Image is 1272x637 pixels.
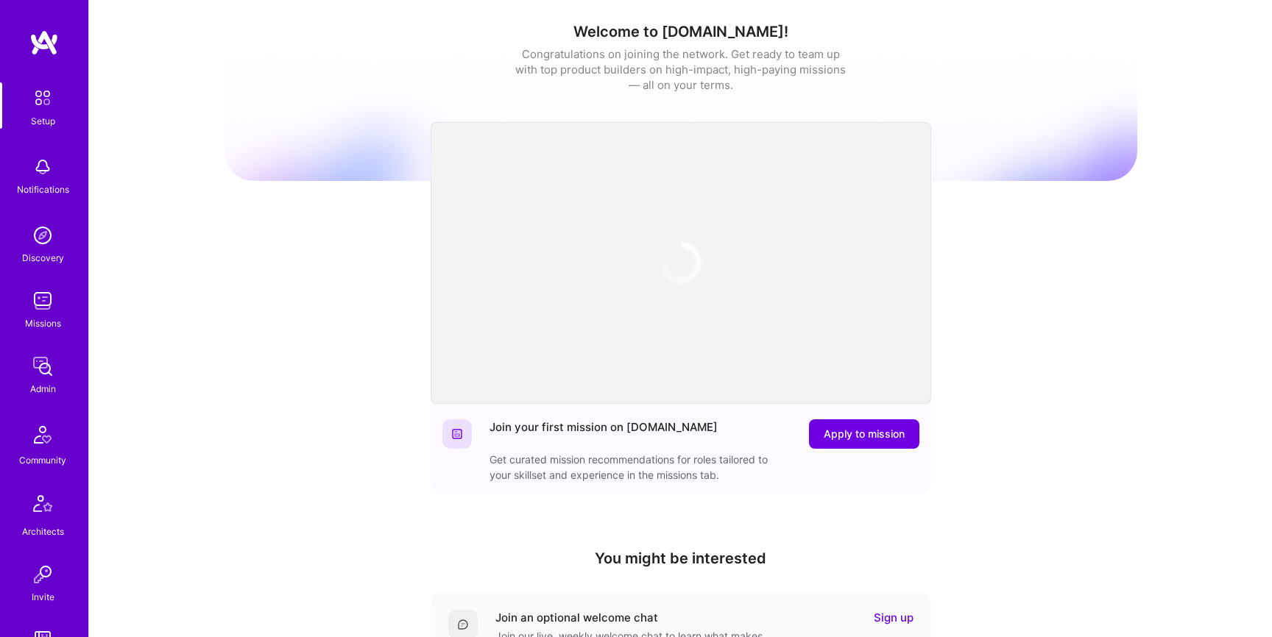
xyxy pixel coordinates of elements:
[659,241,703,285] img: loading
[25,488,60,524] img: Architects
[515,46,847,93] div: Congratulations on joining the network. Get ready to team up with top product builders on high-im...
[431,549,931,567] h4: You might be interested
[28,352,57,381] img: admin teamwork
[17,182,69,197] div: Notifications
[495,610,658,625] div: Join an optional welcome chat
[874,610,914,625] a: Sign up
[809,419,919,449] button: Apply to mission
[824,427,905,441] span: Apply to mission
[490,452,784,483] div: Get curated mission recommendations for roles tailored to your skillset and experience in the mis...
[25,316,61,331] div: Missions
[29,29,59,56] img: logo
[28,560,57,589] img: Invite
[28,152,57,182] img: bell
[32,589,54,605] div: Invite
[27,82,58,113] img: setup
[28,221,57,250] img: discovery
[490,419,718,449] div: Join your first mission on [DOMAIN_NAME]
[451,428,463,440] img: Website
[225,23,1137,40] h1: Welcome to [DOMAIN_NAME]!
[22,524,64,539] div: Architects
[431,122,931,404] iframe: video
[25,417,60,452] img: Community
[31,113,55,129] div: Setup
[30,381,56,396] div: Admin
[19,452,66,468] div: Community
[28,286,57,316] img: teamwork
[457,619,469,630] img: Comment
[22,250,64,266] div: Discovery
